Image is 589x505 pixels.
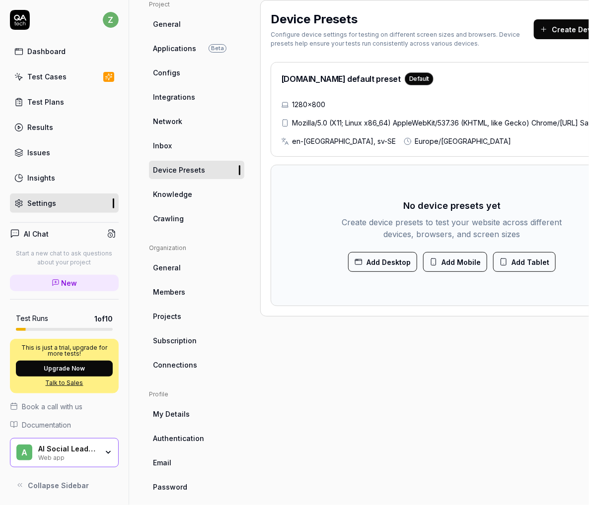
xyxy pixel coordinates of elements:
a: New [10,275,119,291]
span: Knowledge [153,189,192,199]
span: Collapse Sidebar [28,480,89,491]
span: Subscription [153,335,197,346]
span: Europe/[GEOGRAPHIC_DATA] [415,136,511,146]
a: Settings [10,193,119,213]
div: Issues [27,147,50,158]
span: Network [153,116,182,126]
span: Connections [153,360,197,370]
span: General [153,262,181,273]
a: Documentation [10,420,119,430]
a: Test Cases [10,67,119,86]
h2: Device Presets [271,10,358,28]
span: A [16,444,32,460]
div: Settings [27,198,56,208]
div: Results [27,122,53,132]
a: Knowledge [149,185,244,203]
span: Members [153,287,185,297]
span: Projects [153,311,181,321]
div: Organization [149,244,244,252]
span: Inbox [153,140,172,151]
span: Email [153,457,171,468]
button: Add Desktop [348,252,417,272]
span: 1 of 10 [94,314,113,324]
a: Authentication [149,429,244,447]
a: Dashboard [10,42,119,61]
div: Web app [38,453,98,461]
button: Upgrade Now [16,361,113,377]
p: This is just a trial, upgrade for more tests! [16,345,113,357]
a: Email [149,453,244,472]
a: Password [149,478,244,496]
a: General [149,258,244,277]
a: Issues [10,143,119,162]
a: ApplicationsBeta [149,39,244,58]
a: My Details [149,405,244,423]
span: Authentication [153,433,204,443]
div: Configure device settings for testing on different screen sizes and browsers. Device presets help... [271,30,534,48]
div: Default [405,72,434,85]
span: Book a call with us [22,401,82,412]
span: Documentation [22,420,71,430]
span: 1280×800 [292,99,325,110]
a: Members [149,283,244,301]
div: AI Social Leads Finder [38,444,98,453]
div: Dashboard [27,46,66,57]
button: AAI Social Leads FinderWeb app [10,438,119,468]
a: Talk to Sales [16,379,113,387]
button: z [103,10,119,30]
span: Beta [209,44,226,53]
a: Inbox [149,136,244,155]
span: New [62,278,77,288]
a: Book a call with us [10,401,119,412]
a: General [149,15,244,33]
a: Test Plans [10,92,119,112]
button: Add Tablet [493,252,556,272]
h2: [DOMAIN_NAME] default preset [281,72,434,85]
span: Password [153,482,187,492]
div: Profile [149,390,244,399]
a: Subscription [149,331,244,350]
h3: No device presets yet [403,199,501,212]
a: Connections [149,356,244,374]
div: Test Cases [27,71,67,82]
span: z [103,12,119,28]
span: en-[GEOGRAPHIC_DATA], sv-SE [292,136,396,146]
button: Add Mobile [423,252,487,272]
span: Integrations [153,92,195,102]
span: Device Presets [153,165,205,175]
a: Projects [149,307,244,325]
a: Crawling [149,209,244,228]
button: Collapse Sidebar [10,475,119,495]
span: Crawling [153,213,184,224]
a: Network [149,112,244,130]
div: Insights [27,173,55,183]
a: Integrations [149,88,244,106]
a: Insights [10,168,119,188]
p: Start a new chat to ask questions about your project [10,249,119,267]
span: My Details [153,409,190,419]
span: General [153,19,181,29]
a: Configs [149,63,244,82]
p: Create device presets to test your website across different devices, browsers, and screen sizes [341,216,563,240]
h5: Test Runs [16,314,48,323]
h4: AI Chat [24,229,49,239]
div: Test Plans [27,97,64,107]
span: Applications [153,43,196,54]
a: Device Presets [149,161,244,179]
span: Configs [153,67,180,78]
a: Results [10,118,119,137]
